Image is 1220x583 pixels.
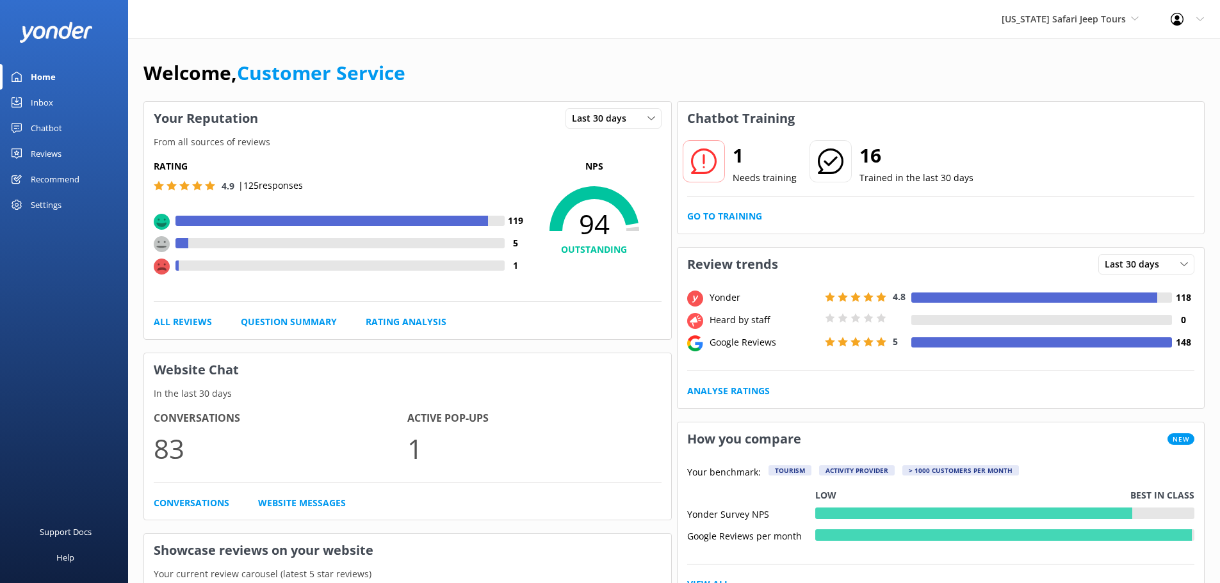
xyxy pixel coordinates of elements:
h3: Showcase reviews on your website [144,534,671,567]
div: Google Reviews [706,335,822,349]
h3: How you compare [678,422,811,456]
p: Best in class [1130,488,1194,502]
h4: 118 [1172,291,1194,305]
p: In the last 30 days [144,387,671,401]
h3: Website Chat [144,353,671,387]
span: 94 [527,208,662,240]
span: New [1167,433,1194,445]
h3: Review trends [678,248,788,281]
div: Recommend [31,166,79,192]
div: Home [31,64,56,90]
div: Inbox [31,90,53,115]
h3: Chatbot Training [678,102,804,135]
div: Reviews [31,141,61,166]
div: Support Docs [40,519,92,545]
p: Low [815,488,836,502]
span: 5 [893,335,898,347]
p: Needs training [733,171,797,185]
div: Google Reviews per month [687,529,815,541]
a: Go to Training [687,209,762,223]
h4: OUTSTANDING [527,243,662,257]
h4: 5 [505,236,527,250]
div: Yonder Survey NPS [687,507,815,519]
a: Conversations [154,496,229,510]
div: Heard by staff [706,313,822,327]
div: Activity Provider [819,465,895,475]
p: From all sources of reviews [144,135,671,149]
div: Chatbot [31,115,62,141]
p: | 125 responses [238,179,303,193]
h2: 1 [733,140,797,171]
h4: Active Pop-ups [407,410,661,427]
h4: 148 [1172,335,1194,349]
a: Rating Analysis [366,315,446,329]
p: NPS [527,159,662,173]
a: All Reviews [154,315,212,329]
a: Website Messages [258,496,346,510]
div: Settings [31,192,61,218]
span: 4.8 [893,291,906,303]
img: yonder-white-logo.png [19,22,93,43]
span: [US_STATE] Safari Jeep Tours [1002,13,1126,25]
p: Trained in the last 30 days [859,171,973,185]
div: Help [56,545,74,570]
h4: 1 [505,259,527,273]
span: 4.9 [222,180,234,192]
h3: Your Reputation [144,102,268,135]
p: Your benchmark: [687,465,761,481]
a: Question Summary [241,315,337,329]
p: Your current review carousel (latest 5 star reviews) [144,567,671,581]
h1: Welcome, [143,58,405,88]
h4: Conversations [154,410,407,427]
div: > 1000 customers per month [902,465,1019,475]
p: 83 [154,427,407,470]
h5: Rating [154,159,527,173]
a: Analyse Ratings [687,384,770,398]
a: Customer Service [237,60,405,86]
h4: 0 [1172,313,1194,327]
span: Last 30 days [1105,257,1167,271]
h2: 16 [859,140,973,171]
div: Yonder [706,291,822,305]
h4: 119 [505,214,527,228]
div: Tourism [769,465,811,475]
span: Last 30 days [572,111,634,125]
p: 1 [407,427,661,470]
